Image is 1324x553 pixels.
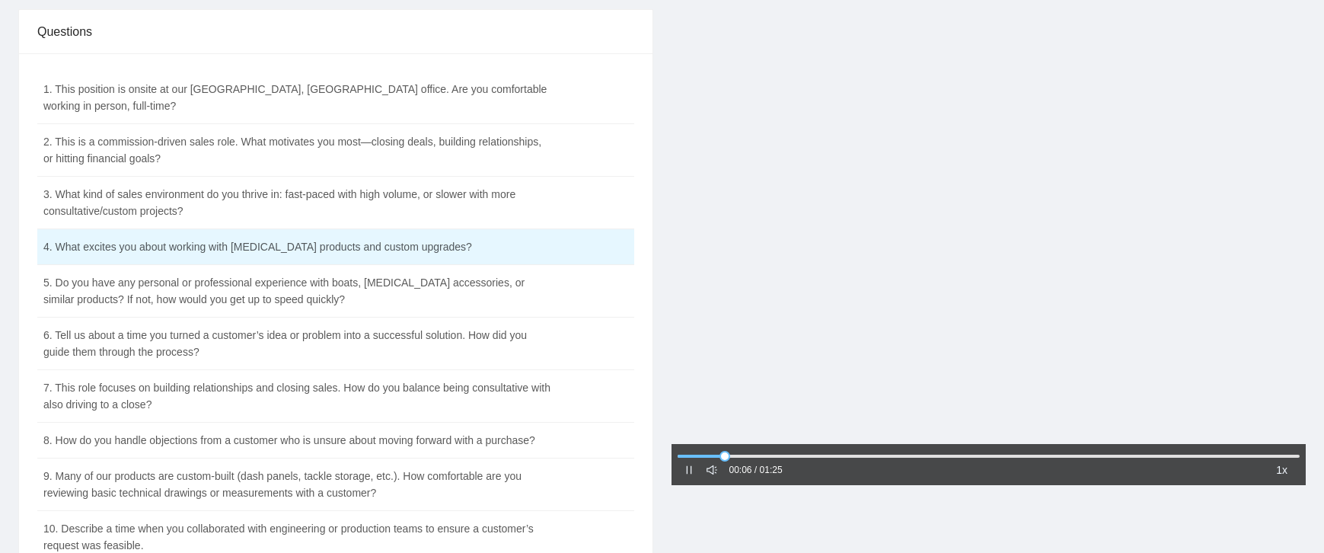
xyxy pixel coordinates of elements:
[37,265,558,318] td: 5. Do you have any personal or professional experience with boats, [MEDICAL_DATA] accessories, or...
[37,10,634,53] div: Questions
[37,318,558,370] td: 6. Tell us about a time you turned a customer’s idea or problem into a successful solution. How d...
[37,459,558,511] td: 9. Many of our products are custom-built (dash panels, tackle storage, etc.). How comfortable are...
[37,229,558,265] td: 4. What excites you about working with [MEDICAL_DATA] products and custom upgrades?
[37,423,558,459] td: 8. How do you handle objections from a customer who is unsure about moving forward with a purchase?
[707,465,717,475] span: sound
[37,370,558,423] td: 7. This role focuses on building relationships and closing sales. How do you balance being consul...
[37,177,558,229] td: 3. What kind of sales environment do you thrive in: fast-paced with high volume, or slower with m...
[684,465,694,475] span: pause
[729,463,783,478] div: 00:06 / 01:25
[1276,462,1287,478] span: 1x
[37,72,558,124] td: 1. This position is onsite at our [GEOGRAPHIC_DATA], [GEOGRAPHIC_DATA] office. Are you comfortabl...
[37,124,558,177] td: 2. This is a commission-driven sales role. What motivates you most—closing deals, building relati...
